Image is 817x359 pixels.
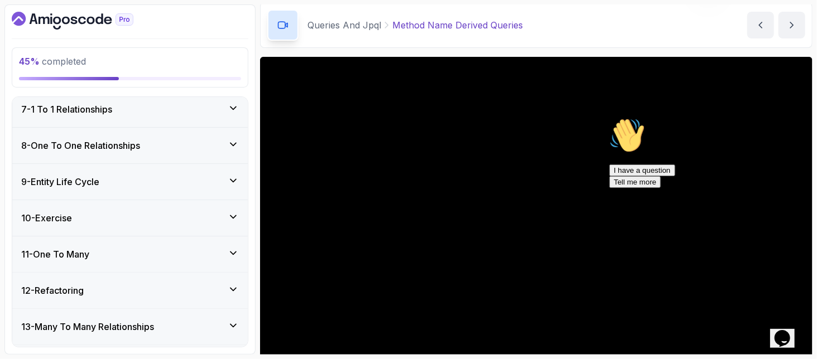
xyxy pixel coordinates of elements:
[19,56,86,67] span: completed
[12,236,248,272] button: 11-One To Many
[4,33,110,42] span: Hi! How can we help?
[4,63,56,75] button: Tell me more
[21,103,112,116] h3: 7 - 1 To 1 Relationships
[21,320,154,333] h3: 13 - Many To Many Relationships
[770,314,806,348] iframe: chat widget
[12,12,159,30] a: Dashboard
[21,211,72,225] h3: 10 - Exercise
[12,309,248,345] button: 13-Many To Many Relationships
[12,128,248,163] button: 8-One To One Relationships
[4,51,70,63] button: I have a question
[12,200,248,236] button: 10-Exercise
[21,284,84,297] h3: 12 - Refactoring
[747,12,774,38] button: previous content
[778,12,805,38] button: next content
[605,113,806,309] iframe: chat widget
[21,248,89,261] h3: 11 - One To Many
[4,4,205,75] div: 👋Hi! How can we help?I have a questionTell me more
[12,91,248,127] button: 7-1 To 1 Relationships
[19,56,40,67] span: 45 %
[4,4,40,40] img: :wave:
[392,18,523,32] p: Method Name Derived Queries
[21,139,140,152] h3: 8 - One To One Relationships
[12,273,248,308] button: 12-Refactoring
[12,164,248,200] button: 9-Entity Life Cycle
[307,18,381,32] p: Queries And Jpql
[21,175,99,188] h3: 9 - Entity Life Cycle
